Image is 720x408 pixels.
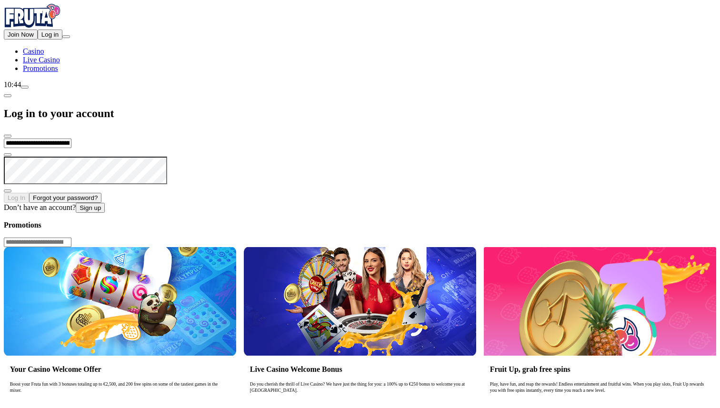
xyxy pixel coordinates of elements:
[4,4,716,73] nav: Primary
[4,30,38,40] button: Join Now
[4,247,236,356] img: Your Casino Welcome Offer
[4,189,11,192] button: eye icon
[484,247,716,356] img: Fruit Up, grab free spins
[4,238,71,247] input: Search
[23,64,58,72] a: Promotions
[4,4,61,28] img: Fruta
[4,220,716,229] h3: Promotions
[38,30,62,40] button: Log in
[23,47,44,55] a: Casino
[250,365,470,374] h3: Live Casino Welcome Bonus
[4,107,716,120] h2: Log in to your account
[4,94,11,97] button: chevron-left icon
[4,135,11,138] button: close
[4,21,61,29] a: Fruta
[8,31,34,38] span: Join Now
[244,247,476,356] img: Live Casino Welcome Bonus
[4,47,716,73] nav: Main menu
[76,203,105,213] button: Sign up
[4,203,716,213] div: Don’t have an account?
[4,153,11,156] button: eye icon
[8,194,25,201] span: Log In
[21,86,29,89] button: live-chat
[4,193,29,203] button: Log In
[23,56,60,64] a: Live Casino
[62,35,70,38] button: menu
[490,365,710,374] h3: Fruit Up, grab free spins
[10,365,230,374] h3: Your Casino Welcome Offer
[80,204,101,211] span: Sign up
[4,80,21,89] span: 10:44
[29,193,101,203] button: Forgot your password?
[41,31,59,38] span: Log in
